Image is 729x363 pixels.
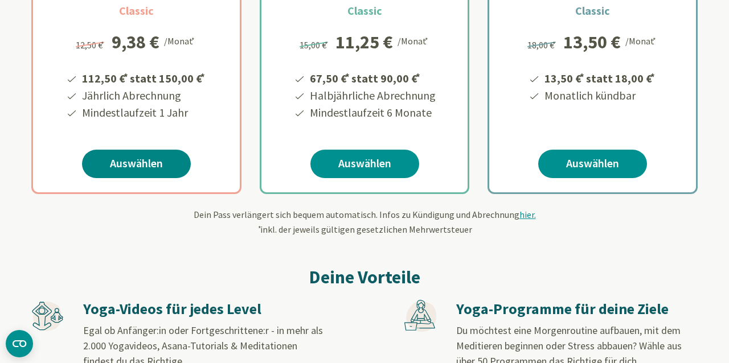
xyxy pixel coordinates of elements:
[456,300,697,319] h3: Yoga-Programme für deine Ziele
[527,39,558,51] span: 18,00 €
[80,87,207,104] li: Jährlich Abrechnung
[31,208,698,236] div: Dein Pass verlängert sich bequem automatisch. Infos zu Kündigung und Abrechnung
[308,87,436,104] li: Halbjährliche Abrechnung
[308,68,436,87] li: 67,50 € statt 90,00 €
[563,33,621,51] div: 13,50 €
[80,104,207,121] li: Mindestlaufzeit 1 Jahr
[575,2,610,19] h3: Classic
[31,263,698,291] h2: Deine Vorteile
[347,2,382,19] h3: Classic
[398,33,430,48] div: /Monat
[543,68,657,87] li: 13,50 € statt 18,00 €
[335,33,393,51] div: 11,25 €
[76,39,106,51] span: 12,50 €
[119,2,154,19] h3: Classic
[310,150,419,178] a: Auswählen
[6,330,33,357] button: CMP-Widget öffnen
[538,150,647,178] a: Auswählen
[543,87,657,104] li: Monatlich kündbar
[257,224,472,235] span: inkl. der jeweils gültigen gesetzlichen Mehrwertsteuer
[80,68,207,87] li: 112,50 € statt 150,00 €
[83,300,323,319] h3: Yoga-Videos für jedes Level
[625,33,658,48] div: /Monat
[300,39,330,51] span: 15,00 €
[112,33,159,51] div: 9,38 €
[519,209,536,220] span: hier.
[164,33,196,48] div: /Monat
[308,104,436,121] li: Mindestlaufzeit 6 Monate
[82,150,191,178] a: Auswählen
